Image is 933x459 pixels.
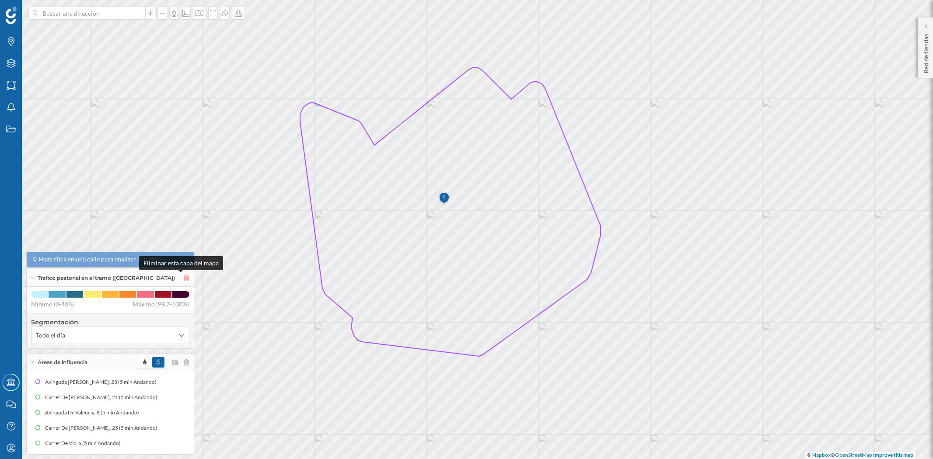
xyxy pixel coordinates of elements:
[45,424,162,432] div: Carrer De [PERSON_NAME], 25 (5 min Andando)
[6,7,17,24] img: Geoblink Logo
[38,274,175,282] span: Tráfico peatonal en el tramo ([GEOGRAPHIC_DATA])
[31,318,189,327] h4: Segmentación
[45,439,125,448] div: Carrer De Vic, 6 (5 min Andando)
[922,31,930,73] p: Red de tiendas
[811,452,831,458] a: Mapbox
[31,300,75,309] span: Mínimo (0-40%)
[835,452,872,458] a: OpenStreetMap
[41,378,157,386] div: Avinguda [PERSON_NAME], 23 (5 min Andando)
[45,393,162,402] div: Carrer De [PERSON_NAME], 21 (5 min Andando)
[36,331,65,340] span: Todo el día
[39,255,162,264] span: Haga click en una calle para analizar el tráfico
[157,378,273,386] div: Avinguda [PERSON_NAME], 23 (5 min Andando)
[133,300,189,309] span: Máximo (99,7-100%)
[439,190,450,207] img: Marker
[873,452,913,458] a: Improve this map
[17,6,49,14] span: Soporte
[45,408,143,417] div: Avinguda De València, 8 (5 min Andando)
[38,358,87,366] span: Áreas de influencia
[805,452,916,459] div: © ©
